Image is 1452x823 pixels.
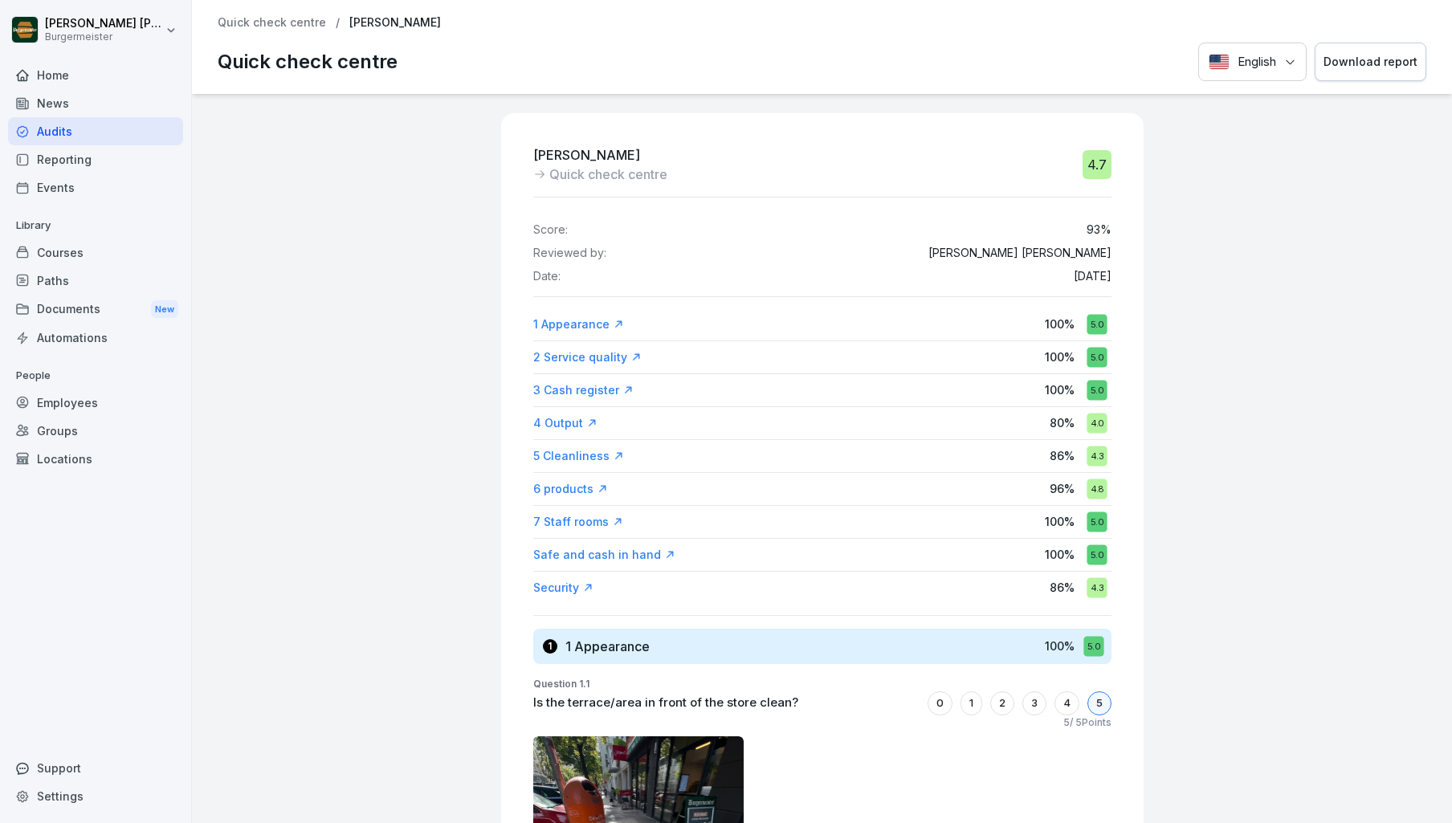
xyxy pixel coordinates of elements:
a: Safe and cash in hand [533,547,675,563]
a: 5 Cleanliness [533,448,624,464]
p: 80 % [1050,414,1075,431]
div: 5.0 [1087,380,1107,400]
div: Download report [1324,53,1417,71]
a: News [8,89,183,117]
a: 1 Appearance [533,316,624,332]
a: Automations [8,324,183,352]
div: 4.0 [1087,413,1107,433]
a: Reporting [8,145,183,173]
a: DocumentsNew [8,295,183,324]
div: 1 [543,639,557,654]
p: 86 % [1050,447,1075,464]
p: English [1238,53,1276,71]
a: Security [533,580,593,596]
p: Quick check centre [218,47,398,76]
a: Audits [8,117,183,145]
button: Language [1198,43,1307,82]
p: Date: [533,270,561,283]
p: Quick check centre [549,165,667,184]
p: 5 / 5 Points [1063,715,1111,730]
div: 5.0 [1087,511,1107,532]
a: Paths [8,267,183,295]
h3: 1 Appearance [565,638,650,655]
a: 4 Output [533,415,598,431]
div: 0 [928,691,952,715]
a: Employees [8,389,183,417]
p: [PERSON_NAME] [349,16,441,30]
p: 100 % [1045,316,1075,332]
p: 100 % [1045,546,1075,563]
div: New [151,300,178,319]
p: Burgermeister [45,31,162,43]
a: 7 Staff rooms [533,514,623,530]
p: Library [8,213,183,238]
p: [PERSON_NAME] [533,145,667,165]
div: 5.0 [1087,314,1107,334]
p: 100 % [1045,381,1075,398]
div: Documents [8,295,183,324]
a: 2 Service quality [533,349,642,365]
p: [PERSON_NAME] [PERSON_NAME] [928,246,1111,260]
p: Reviewed by: [533,246,606,260]
p: People [8,363,183,389]
div: Support [8,754,183,782]
div: 4.3 [1087,577,1107,597]
div: 5 [1087,691,1111,715]
div: 5.0 [1087,347,1107,367]
div: 4.3 [1087,446,1107,466]
p: 100 % [1045,348,1075,365]
a: 6 products [533,481,608,497]
div: 5.0 [1083,636,1103,656]
div: 5.0 [1087,544,1107,564]
p: 100 % [1045,513,1075,530]
a: Groups [8,417,183,445]
a: 3 Cash register [533,382,634,398]
p: 96 % [1050,480,1075,497]
p: 86 % [1050,579,1075,596]
a: Events [8,173,183,202]
a: Settings [8,782,183,810]
p: [DATE] [1074,270,1111,283]
p: Question 1.1 [533,677,1111,691]
a: Home [8,61,183,89]
p: Is the terrace/area in front of the store clean? [533,694,798,712]
button: Download report [1315,43,1426,82]
div: 2 [990,691,1014,715]
p: / [336,16,340,30]
div: 4.8 [1087,479,1107,499]
div: 1 [961,691,982,715]
a: Courses [8,238,183,267]
a: Locations [8,445,183,473]
a: Quick check centre [218,16,326,30]
p: 93 % [1087,223,1111,237]
p: 100 % [1045,638,1075,654]
p: Score: [533,223,568,237]
div: 4 [1054,691,1079,715]
p: [PERSON_NAME] [PERSON_NAME] [PERSON_NAME] [45,17,162,31]
div: 3 [1022,691,1046,715]
img: English [1209,54,1230,70]
div: 4.7 [1083,150,1111,179]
